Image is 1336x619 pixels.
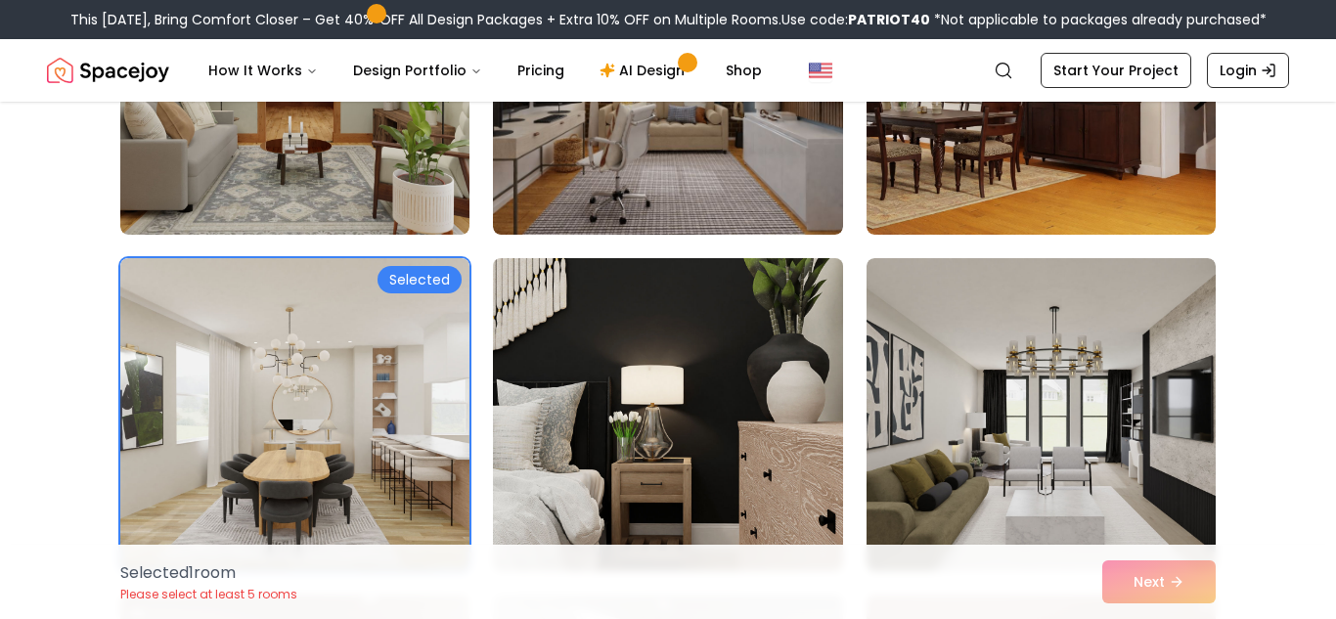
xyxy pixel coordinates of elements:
a: AI Design [584,51,706,90]
span: Use code: [781,10,930,29]
a: Shop [710,51,778,90]
a: Spacejoy [47,51,169,90]
img: Room room-6 [867,258,1216,571]
nav: Global [47,39,1289,102]
a: Login [1207,53,1289,88]
b: PATRIOT40 [848,10,930,29]
img: United States [809,59,832,82]
a: Start Your Project [1041,53,1191,88]
button: Design Portfolio [337,51,498,90]
div: Selected [378,266,462,293]
img: Room room-4 [120,258,469,571]
img: Spacejoy Logo [47,51,169,90]
button: How It Works [193,51,334,90]
span: *Not applicable to packages already purchased* [930,10,1267,29]
a: Pricing [502,51,580,90]
p: Selected 1 room [120,561,297,585]
nav: Main [193,51,778,90]
p: Please select at least 5 rooms [120,587,297,602]
div: This [DATE], Bring Comfort Closer – Get 40% OFF All Design Packages + Extra 10% OFF on Multiple R... [70,10,1267,29]
img: Room room-5 [484,250,851,579]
